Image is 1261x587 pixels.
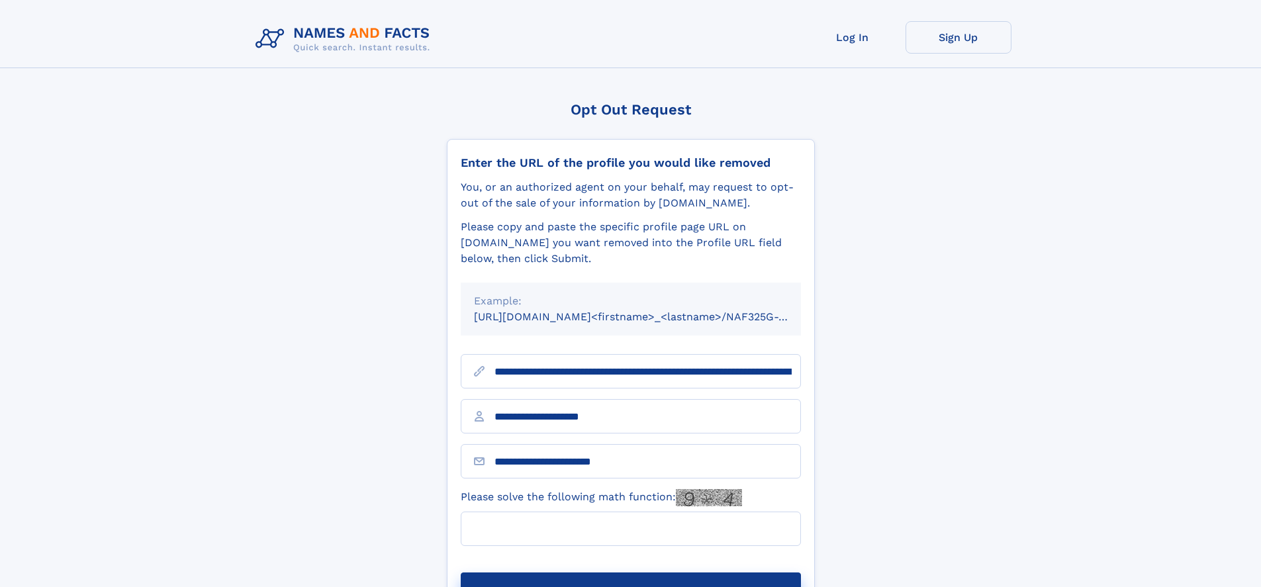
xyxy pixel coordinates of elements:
div: You, or an authorized agent on your behalf, may request to opt-out of the sale of your informatio... [461,179,801,211]
label: Please solve the following math function: [461,489,742,506]
a: Log In [800,21,906,54]
img: Logo Names and Facts [250,21,441,57]
small: [URL][DOMAIN_NAME]<firstname>_<lastname>/NAF325G-xxxxxxxx [474,310,826,323]
a: Sign Up [906,21,1011,54]
div: Example: [474,293,788,309]
div: Please copy and paste the specific profile page URL on [DOMAIN_NAME] you want removed into the Pr... [461,219,801,267]
div: Enter the URL of the profile you would like removed [461,156,801,170]
div: Opt Out Request [447,101,815,118]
